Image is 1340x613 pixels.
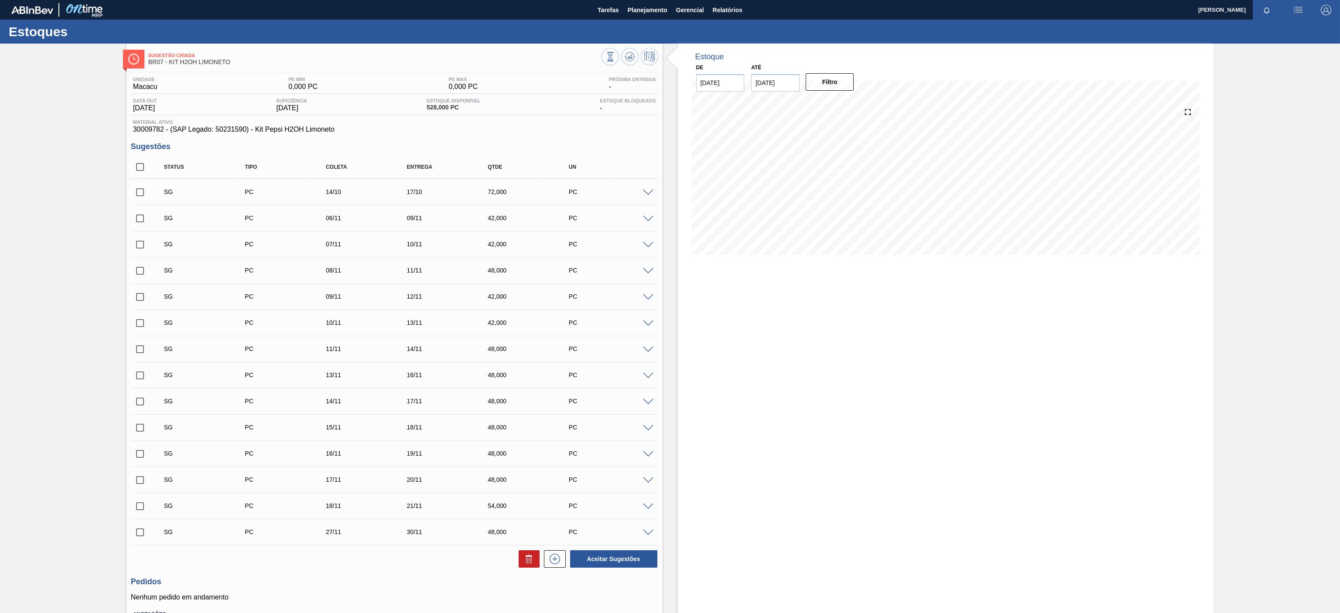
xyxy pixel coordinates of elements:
div: 42,000 [485,215,579,221]
div: Pedido de Compra [243,293,336,300]
div: PC [567,319,660,326]
span: Data out [133,98,157,103]
div: 14/11/2025 [405,345,498,352]
div: Qtde [485,164,579,170]
div: Nova sugestão [540,550,566,568]
div: PC [567,293,660,300]
div: 09/11/2025 [405,215,498,221]
span: Relatórios [713,5,742,15]
div: Sugestão Criada [162,345,255,352]
div: 42,000 [485,319,579,326]
div: 54,000 [485,502,579,509]
div: 42,000 [485,293,579,300]
span: Gerencial [676,5,704,15]
div: Sugestão Criada [162,241,255,248]
div: 17/11/2025 [405,398,498,405]
div: 11/11/2025 [405,267,498,274]
span: [DATE] [277,104,307,112]
div: Sugestão Criada [162,319,255,326]
div: Pedido de Compra [243,398,336,405]
div: 27/11/2025 [324,528,417,535]
div: 30/11/2025 [405,528,498,535]
div: Pedido de Compra [243,424,336,431]
span: Sugestão Criada [148,53,602,58]
div: Excluir Sugestões [514,550,540,568]
div: PC [567,398,660,405]
span: BR07 - KIT H2OH LIMONETO [148,59,602,65]
div: 48,000 [485,267,579,274]
div: Pedido de Compra [243,215,336,221]
label: De [696,65,704,71]
div: 48,000 [485,476,579,483]
div: Tipo [243,164,336,170]
div: Pedido de Compra [243,267,336,274]
div: 48,000 [485,398,579,405]
div: PC [567,215,660,221]
div: PC [567,371,660,378]
div: Sugestão Criada [162,188,255,195]
div: Pedido de Compra [243,188,336,195]
div: 14/11/2025 [324,398,417,405]
span: Material ativo [133,119,656,125]
div: Status [162,164,255,170]
div: PC [567,188,660,195]
h3: Sugestões [131,142,658,151]
div: 21/11/2025 [405,502,498,509]
div: Pedido de Compra [243,319,336,326]
button: Aceitar Sugestões [570,550,657,568]
div: Pedido de Compra [243,502,336,509]
div: Sugestão Criada [162,293,255,300]
div: Sugestão Criada [162,502,255,509]
span: Suficiência [277,98,307,103]
div: Sugestão Criada [162,215,255,221]
div: Coleta [324,164,417,170]
div: Pedido de Compra [243,476,336,483]
div: 16/11/2025 [405,371,498,378]
div: PC [567,502,660,509]
div: 13/11/2025 [405,319,498,326]
input: dd/mm/yyyy [696,74,745,92]
div: Pedido de Compra [243,371,336,378]
div: 09/11/2025 [324,293,417,300]
div: 48,000 [485,450,579,457]
div: - [598,98,658,112]
div: 17/10/2025 [405,188,498,195]
h1: Estoques [9,27,164,37]
div: Aceitar Sugestões [566,549,658,569]
div: Pedido de Compra [243,345,336,352]
div: Sugestão Criada [162,450,255,457]
button: Programar Estoque [641,48,658,65]
p: Nenhum pedido em andamento [131,593,658,601]
img: Ícone [128,54,139,65]
div: 10/11/2025 [324,319,417,326]
div: 20/11/2025 [405,476,498,483]
span: 528,000 PC [427,104,480,111]
img: TNhmsLtSVTkK8tSr43FrP2fwEKptu5GPRR3wAAAABJRU5ErkJggg== [11,6,53,14]
div: 14/10/2025 [324,188,417,195]
span: 0,000 PC [288,83,318,91]
input: dd/mm/yyyy [751,74,800,92]
div: 06/11/2025 [324,215,417,221]
div: PC [567,345,660,352]
div: 11/11/2025 [324,345,417,352]
div: 12/11/2025 [405,293,498,300]
button: Filtro [806,73,854,91]
span: Planejamento [628,5,667,15]
img: Logout [1321,5,1331,15]
div: Sugestão Criada [162,528,255,535]
div: Pedido de Compra [243,450,336,457]
span: Estoque Disponível [427,98,480,103]
span: Estoque Bloqueado [600,98,656,103]
div: 42,000 [485,241,579,248]
div: Sugestão Criada [162,267,255,274]
div: 07/11/2025 [324,241,417,248]
span: Tarefas [598,5,619,15]
span: Macacu [133,83,157,91]
span: PE MAX [448,77,478,82]
span: Unidade [133,77,157,82]
span: PE MIN [288,77,318,82]
span: Próxima Entrega [609,77,656,82]
div: 08/11/2025 [324,267,417,274]
div: - [607,77,658,91]
button: Atualizar Gráfico [621,48,639,65]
